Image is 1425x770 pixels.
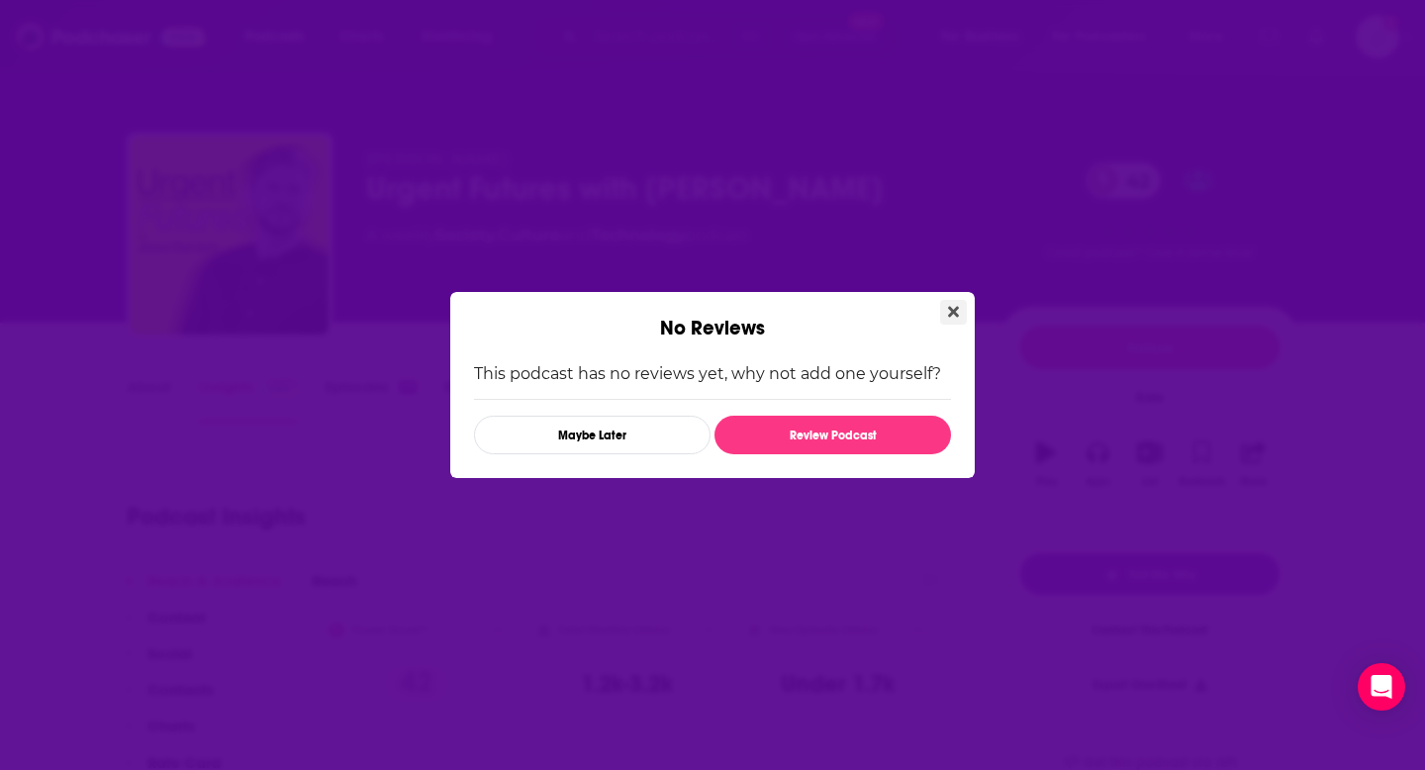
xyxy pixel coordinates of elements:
button: Maybe Later [474,416,711,454]
div: No Reviews [450,292,975,340]
button: Close [940,300,967,325]
p: This podcast has no reviews yet, why not add one yourself? [474,364,951,383]
button: Review Podcast [714,416,951,454]
div: Open Intercom Messenger [1358,663,1405,711]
